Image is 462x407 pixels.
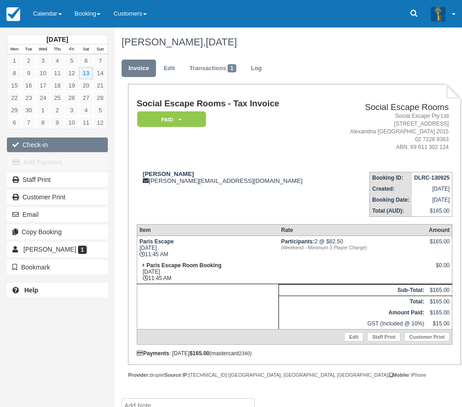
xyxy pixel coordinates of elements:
[65,55,79,67] a: 5
[412,205,452,217] td: $165.00
[7,79,22,92] a: 15
[137,99,329,109] h1: Social Escape Rooms - Tax Invoice
[36,67,50,79] a: 10
[281,238,315,245] strong: Participants
[50,55,64,67] a: 4
[137,111,203,128] a: Paid
[7,104,22,116] a: 29
[7,55,22,67] a: 1
[78,246,87,254] span: 1
[189,350,209,357] strong: $165.00
[22,79,36,92] a: 16
[137,350,169,357] strong: Payments
[79,104,93,116] a: 4
[65,92,79,104] a: 26
[65,79,79,92] a: 19
[79,116,93,129] a: 11
[427,284,452,296] td: $165.00
[7,92,22,104] a: 22
[7,225,108,239] button: Copy Booking
[79,92,93,104] a: 27
[22,116,36,129] a: 7
[137,260,278,284] td: [DATE] 11:45 AM
[24,286,38,294] b: Help
[429,262,450,276] div: $0.00
[7,283,108,297] a: Help
[370,172,412,183] th: Booking ID:
[412,183,452,194] td: [DATE]
[6,7,20,21] img: checkfront-main-nav-mini-logo.png
[7,260,108,275] button: Bookmark
[279,318,427,330] td: GST (Included @ 10%)
[367,332,401,341] a: Staff Print
[183,60,243,77] a: Transactions1
[122,37,454,48] h1: [PERSON_NAME],
[50,44,64,55] th: Thu
[7,172,108,187] a: Staff Print
[139,238,174,245] strong: Paris Escape
[146,262,221,269] strong: Paris Escape Room Booking
[244,60,269,77] a: Log
[122,60,156,77] a: Invoice
[65,67,79,79] a: 12
[22,44,36,55] th: Tue
[427,224,452,236] th: Amount
[370,205,412,217] th: Total (AUD):
[206,36,237,48] span: [DATE]
[65,116,79,129] a: 10
[7,67,22,79] a: 8
[22,92,36,104] a: 23
[7,137,108,152] button: Check-in
[370,194,412,205] th: Booking Date:
[412,194,452,205] td: [DATE]
[79,55,93,67] a: 6
[36,92,50,104] a: 24
[36,104,50,116] a: 1
[7,116,22,129] a: 6
[65,104,79,116] a: 3
[22,104,36,116] a: 30
[143,170,194,177] strong: [PERSON_NAME]
[93,104,107,116] a: 5
[36,79,50,92] a: 17
[137,224,278,236] th: Item
[239,351,250,356] small: 2340
[46,36,68,43] strong: [DATE]
[228,64,236,72] span: 1
[7,207,108,222] button: Email
[93,79,107,92] a: 21
[344,332,363,341] a: Edit
[165,372,189,378] strong: Source IP:
[431,6,445,21] img: A3
[7,190,108,204] a: Customer Print
[279,296,427,307] th: Total:
[427,296,452,307] td: $165.00
[333,103,449,112] h2: Social Escape Rooms
[93,92,107,104] a: 28
[93,67,107,79] a: 14
[22,67,36,79] a: 9
[279,284,427,296] th: Sub-Total:
[79,79,93,92] a: 20
[7,242,108,257] a: [PERSON_NAME] 1
[414,175,450,181] strong: DLRC-130925
[93,44,107,55] th: Sun
[93,55,107,67] a: 7
[390,372,408,378] strong: Mobile
[279,224,427,236] th: Rate
[36,44,50,55] th: Wed
[36,116,50,129] a: 8
[429,238,450,252] div: $165.00
[36,55,50,67] a: 3
[7,44,22,55] th: Mon
[370,183,412,194] th: Created:
[137,236,278,260] td: [DATE] 11:45 AM
[50,92,64,104] a: 25
[279,236,427,260] td: 2 @ $82.50
[79,44,93,55] th: Sat
[65,44,79,55] th: Fri
[157,60,182,77] a: Edit
[281,245,424,250] em: (Weekend - Minimum 3 Player Charge)
[128,372,150,378] strong: Provider:
[137,111,206,127] em: Paid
